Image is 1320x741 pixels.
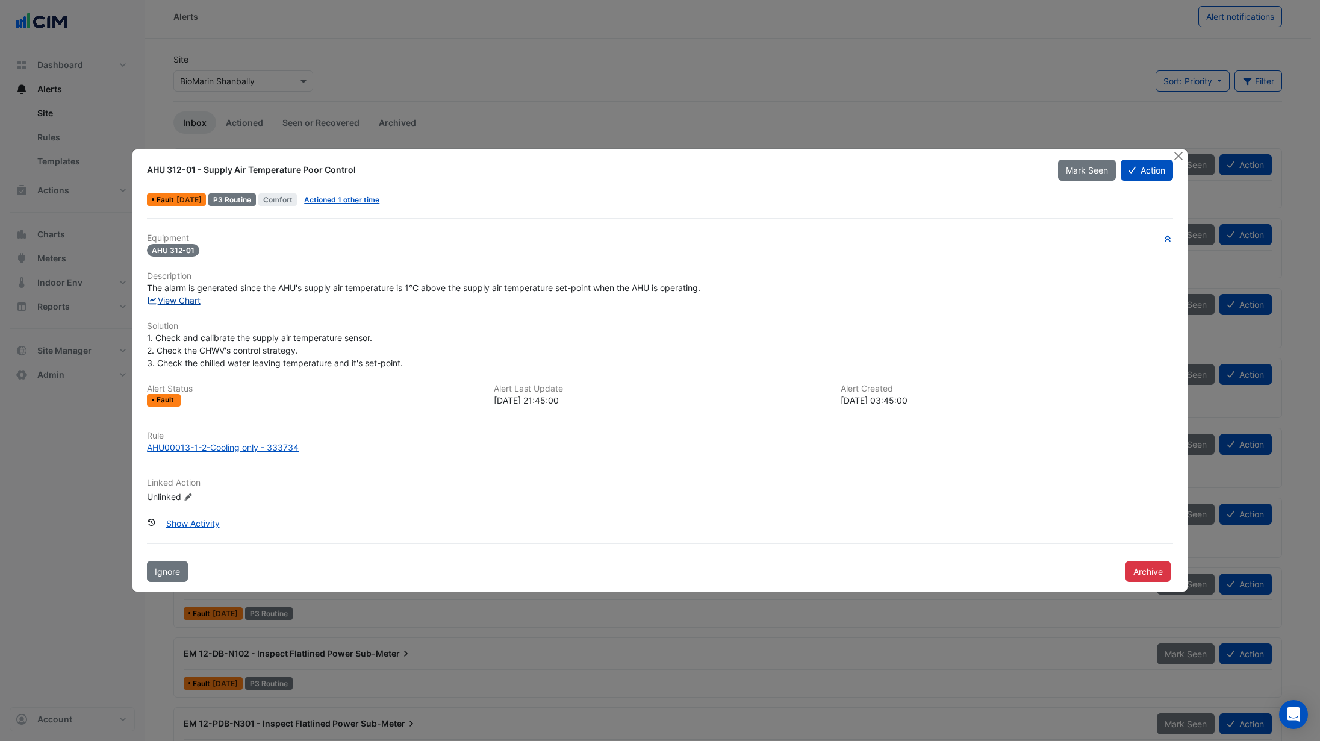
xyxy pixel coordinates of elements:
button: Archive [1125,561,1171,582]
a: AHU00013-1-2-Cooling only - 333734 [147,441,1173,454]
span: The alarm is generated since the AHU's supply air temperature is 1°C above the supply air tempera... [147,283,700,293]
div: AHU00013-1-2-Cooling only - 333734 [147,441,299,454]
div: [DATE] 03:45:00 [841,394,1173,407]
a: View Chart [147,295,201,305]
h6: Equipment [147,233,1173,243]
fa-icon: Edit Linked Action [184,492,193,501]
h6: Rule [147,431,1173,441]
span: Ignore [155,566,180,577]
h6: Linked Action [147,478,1173,488]
h6: Alert Status [147,384,479,394]
button: Mark Seen [1058,160,1116,181]
div: P3 Routine [208,193,256,206]
div: Open Intercom Messenger [1279,700,1308,729]
span: 1. Check and calibrate the supply air temperature sensor. 2. Check the CHWV's control strategy. 3... [147,333,403,368]
span: Mon 13-Oct-2025 21:45 IST [176,195,202,204]
h6: Alert Last Update [494,384,826,394]
div: [DATE] 21:45:00 [494,394,826,407]
button: Show Activity [158,513,228,534]
span: Fault [157,396,176,404]
span: AHU 312-01 [147,244,199,257]
span: Fault [157,196,176,204]
span: Comfort [258,193,297,206]
button: Close [1172,149,1185,162]
a: Actioned 1 other time [304,195,379,204]
h6: Description [147,271,1173,281]
div: Unlinked [147,490,291,502]
div: AHU 312-01 - Supply Air Temperature Poor Control [147,164,1043,176]
h6: Alert Created [841,384,1173,394]
h6: Solution [147,321,1173,331]
button: Action [1121,160,1173,181]
button: Ignore [147,561,188,582]
span: Mark Seen [1066,165,1108,175]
